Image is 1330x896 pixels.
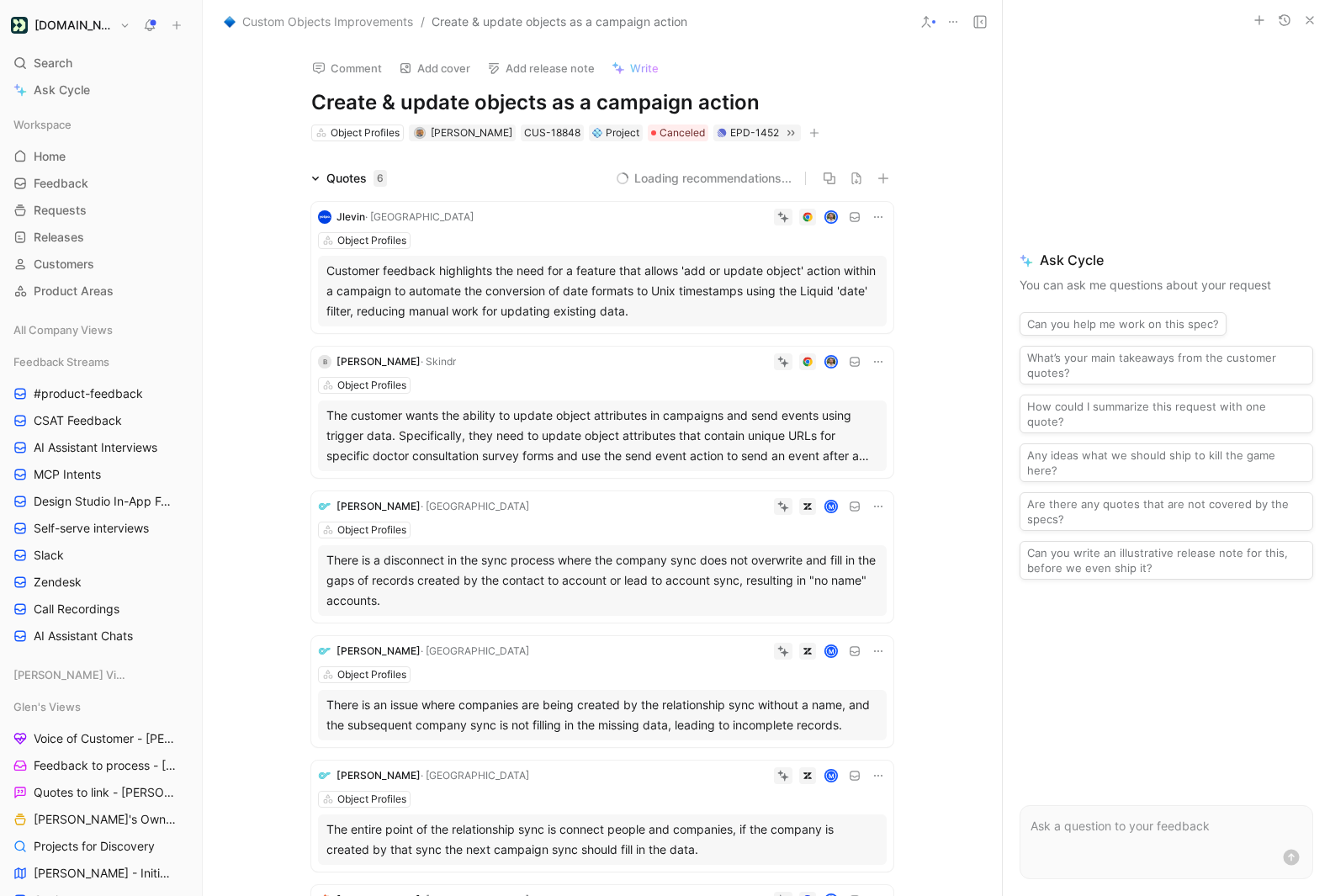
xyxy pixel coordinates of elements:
[616,168,792,188] button: Loading recommendations...
[13,698,81,715] span: Glen's Views
[305,168,394,188] div: Quotes6
[7,278,195,304] a: Product Areas
[311,89,893,116] h1: Create & update objects as a campaign action
[318,644,331,658] img: logo
[220,12,417,32] button: 🔷Custom Objects Improvements
[421,500,529,512] span: · [GEOGRAPHIC_DATA]
[34,838,155,855] span: Projects for Discovery
[1020,395,1313,433] button: How could I summarize this request with one quote?
[1020,492,1313,531] button: Are there any quotes that are not covered by the specs?
[7,834,195,859] a: Projects for Discovery
[7,516,195,541] a: Self-serve interviews
[34,385,143,402] span: #product-feedback
[7,662,195,687] div: [PERSON_NAME] Views
[7,861,195,886] a: [PERSON_NAME] - Initiatives
[337,377,406,394] div: Object Profiles
[524,125,580,141] div: CUS-18848
[630,61,659,76] span: Write
[34,439,157,456] span: AI Assistant Interviews
[826,501,837,512] div: M
[7,349,195,374] div: Feedback Streams
[34,283,114,300] span: Product Areas
[7,381,195,406] a: #product-feedback
[13,353,109,370] span: Feedback Streams
[326,695,878,735] div: There is an issue where companies are being created by the relationship sync without a name, and ...
[7,435,195,460] a: AI Assistant Interviews
[34,412,122,429] span: CSAT Feedback
[374,170,387,187] div: 6
[7,662,195,692] div: [PERSON_NAME] Views
[660,125,705,141] span: Canceled
[326,406,878,466] div: The customer wants the ability to update object attributes in campaigns and send events using tri...
[34,175,88,192] span: Feedback
[337,522,406,538] div: Object Profiles
[589,125,643,141] div: 💠Project
[34,628,133,644] span: AI Assistant Chats
[7,144,195,169] a: Home
[592,125,639,141] div: Project
[7,807,195,832] a: [PERSON_NAME]'s Owned Projects
[7,171,195,196] a: Feedback
[7,694,195,719] div: Glen's Views
[336,210,365,223] span: Jlevin
[7,13,135,37] button: Customer.io[DOMAIN_NAME]
[34,865,173,882] span: [PERSON_NAME] - Initiatives
[648,125,708,141] div: Canceled
[1020,541,1313,580] button: Can you write an illustrative release note for this, before we even ship it?
[1020,346,1313,384] button: What’s your main takeaways from the customer quotes?
[34,574,82,591] span: Zendesk
[305,56,389,80] button: Comment
[7,198,195,223] a: Requests
[318,210,331,224] img: logo
[34,53,72,73] span: Search
[318,355,331,368] div: B
[336,355,421,368] span: [PERSON_NAME]
[13,321,113,338] span: All Company Views
[7,112,195,137] div: Workspace
[34,601,119,618] span: Call Recordings
[7,753,195,778] a: Feedback to process - [PERSON_NAME]
[34,520,149,537] span: Self-serve interviews
[336,644,421,657] span: [PERSON_NAME]
[34,547,64,564] span: Slack
[7,50,195,76] div: Search
[604,56,666,80] button: Write
[337,791,406,808] div: Object Profiles
[318,769,331,782] img: logo
[826,356,837,367] img: avatar
[13,116,72,133] span: Workspace
[34,18,113,33] h1: [DOMAIN_NAME]
[7,623,195,649] a: AI Assistant Chats
[34,466,101,483] span: MCP Intents
[421,769,529,782] span: · [GEOGRAPHIC_DATA]
[34,730,177,747] span: Voice of Customer - [PERSON_NAME]
[326,819,878,860] div: The entire point of the relationship sync is connect people and companies, if the company is crea...
[1020,312,1227,336] button: Can you help me work on this spec?
[326,261,878,321] div: Customer feedback highlights the need for a feature that allows 'add or update object' action wit...
[1020,250,1313,270] span: Ask Cycle
[421,644,529,657] span: · [GEOGRAPHIC_DATA]
[7,726,195,751] a: Voice of Customer - [PERSON_NAME]
[730,125,779,141] div: EPD-1452
[7,317,195,342] div: All Company Views
[391,56,478,80] button: Add cover
[34,229,84,246] span: Releases
[7,408,195,433] a: CSAT Feedback
[224,16,236,28] img: 🔷
[34,256,94,273] span: Customers
[34,811,176,828] span: [PERSON_NAME]'s Owned Projects
[242,12,413,32] span: Custom Objects Improvements
[7,489,195,514] a: Design Studio In-App Feedback
[7,349,195,649] div: Feedback Streams#product-feedbackCSAT FeedbackAI Assistant InterviewsMCP IntentsDesign Studio In-...
[34,148,66,165] span: Home
[592,128,602,138] img: 💠
[432,12,687,32] span: Create & update objects as a campaign action
[34,784,175,801] span: Quotes to link - [PERSON_NAME]
[326,168,387,188] div: Quotes
[1020,443,1313,482] button: Any ideas what we should ship to kill the game here?
[7,596,195,622] a: Call Recordings
[34,202,87,219] span: Requests
[34,493,175,510] span: Design Studio In-App Feedback
[326,550,878,611] div: There is a disconnect in the sync process where the company sync does not overwrite and fill in t...
[318,500,331,513] img: logo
